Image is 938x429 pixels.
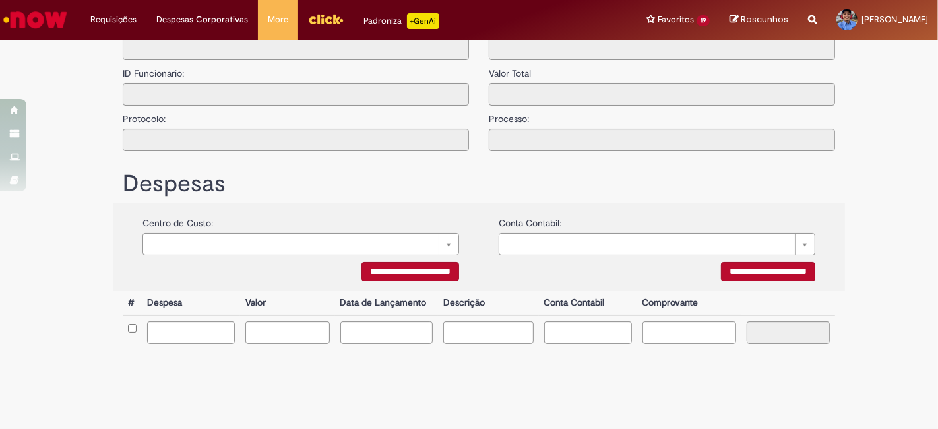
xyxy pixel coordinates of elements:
[123,291,142,315] th: #
[142,210,213,230] label: Centro de Custo:
[240,291,334,315] th: Valor
[1,7,69,33] img: ServiceNow
[861,14,928,25] span: [PERSON_NAME]
[308,9,344,29] img: click_logo_yellow_360x200.png
[142,291,241,315] th: Despesa
[123,60,184,80] label: ID Funcionario:
[658,13,694,26] span: Favoritos
[268,13,288,26] span: More
[123,106,166,125] label: Protocolo:
[741,13,788,26] span: Rascunhos
[438,291,538,315] th: Descrição
[489,106,529,125] label: Processo:
[156,13,248,26] span: Despesas Corporativas
[90,13,137,26] span: Requisições
[539,291,637,315] th: Conta Contabil
[123,171,835,197] h1: Despesas
[335,291,439,315] th: Data de Lançamento
[363,13,439,29] div: Padroniza
[730,14,788,26] a: Rascunhos
[499,233,815,255] a: Limpar campo {0}
[142,233,459,255] a: Limpar campo {0}
[489,60,531,80] label: Valor Total
[499,210,561,230] label: Conta Contabil:
[407,13,439,29] p: +GenAi
[697,15,710,26] span: 19
[637,291,742,315] th: Comprovante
